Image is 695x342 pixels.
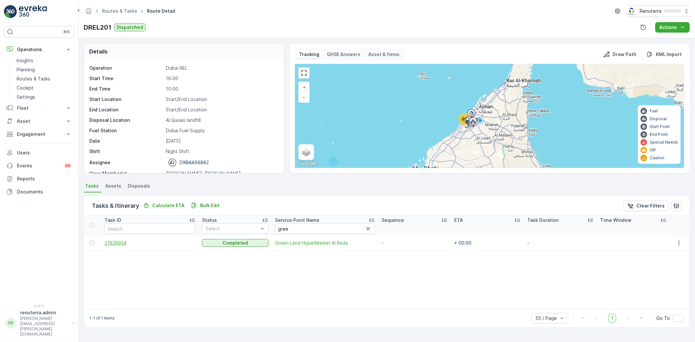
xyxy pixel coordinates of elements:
[4,159,74,172] a: Events99
[14,65,74,74] a: Planning
[4,185,74,198] a: Documents
[89,316,115,321] p: 1-1 of 1 items
[6,318,16,328] div: RR
[644,50,684,58] button: KML Import
[20,316,69,337] p: [PERSON_NAME][EMAIL_ADDRESS][PERSON_NAME][DOMAIN_NAME]
[89,148,163,155] p: Shift
[462,117,467,121] span: 80
[140,202,187,209] button: Calculate ETA
[627,7,637,15] img: Screenshot_2024-07-26_at_13.33.01.png
[4,146,74,159] a: Users
[302,94,306,100] span: −
[14,74,74,83] a: Routes & Tasks
[105,223,196,234] input: Search
[299,145,313,159] a: Layers
[275,217,319,223] p: Service Point Name
[146,8,177,14] span: Route Detail
[223,240,248,246] p: Completed
[295,64,684,168] div: 0
[166,86,277,92] p: 10:00
[451,235,524,251] td: + 00:00
[85,183,99,189] span: Tasks
[4,172,74,185] a: Reports
[327,51,361,58] p: QHSE Answers
[4,304,74,308] span: v 1.51.1
[275,240,375,246] a: Green Land HyperMarket Al Bada
[297,159,318,168] img: Google
[89,86,163,92] p: End Time
[650,108,658,114] p: Fuel
[166,127,277,134] p: Dubai Fuel Supply
[4,43,74,56] button: Operations
[650,116,667,121] p: Disposal
[608,314,616,322] span: 1
[299,51,319,58] p: Tracking
[65,163,70,168] p: 99
[105,183,121,189] span: Assets
[89,138,163,144] p: Date
[14,83,74,93] a: Cockpit
[655,22,690,33] button: Actions
[19,5,47,18] img: logo_light-DOdMpM7g.png
[4,5,17,18] img: logo
[17,85,34,91] p: Cockpit
[17,189,72,195] p: Documents
[20,309,69,316] p: renuterra.admin
[17,94,35,100] p: Settings
[128,183,150,189] span: Disposals
[105,217,121,223] p: Task ID
[166,96,277,103] p: Start/End Location
[650,148,656,153] p: VIP
[166,138,277,144] p: [DATE]
[664,8,681,14] p: ( +04:00 )
[117,24,143,31] p: Dispatched
[89,96,163,103] p: Start Location
[105,240,196,246] a: 21928934
[4,115,74,128] button: Asset
[17,131,61,137] p: Engagement
[623,201,669,211] button: Clear Filters
[650,140,678,145] p: Special Needs
[84,22,111,32] p: DREL201
[299,82,309,92] a: Zoom In
[4,128,74,141] button: Engagement
[601,50,639,58] button: Draw Path
[378,235,451,251] td: -
[299,68,309,78] a: View Fullscreen
[89,75,163,82] p: Start Time
[17,76,50,82] p: Routes & Tasks
[4,309,74,337] button: RRrenuterra.admin[PERSON_NAME][EMAIL_ADDRESS][PERSON_NAME][DOMAIN_NAME]
[14,56,74,65] a: Insights
[650,132,668,137] p: End Point
[17,46,61,53] p: Operations
[4,102,74,115] button: Fleet
[200,202,220,209] p: Bulk Edit
[613,51,636,58] p: Draw Path
[180,159,209,166] p: DXBAA56882
[89,107,163,113] p: End Location
[202,217,217,223] p: Status
[369,51,400,58] p: Asset & Items
[17,150,72,156] p: Users
[114,23,146,31] button: Dispatched
[454,217,463,223] p: ETA
[85,10,92,15] a: Homepage
[152,202,184,209] p: Calculate ETA
[166,117,277,123] p: Al Qusais landfill
[636,203,665,209] p: Clear Filters
[627,5,690,17] button: Renuterra(+04:00)
[202,239,268,247] button: Completed
[89,117,163,123] p: Disposal Location
[166,170,277,177] p: [PERSON_NAME], [PERSON_NAME]
[92,201,139,210] p: Tasks & Itinerary
[89,159,110,166] p: Assignee
[275,223,375,234] input: Search
[303,84,306,90] span: +
[527,217,558,223] p: Task Duration
[14,93,74,102] a: Settings
[89,48,108,55] p: Details
[166,65,277,71] p: Dubai REL
[166,148,277,155] p: Night Shift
